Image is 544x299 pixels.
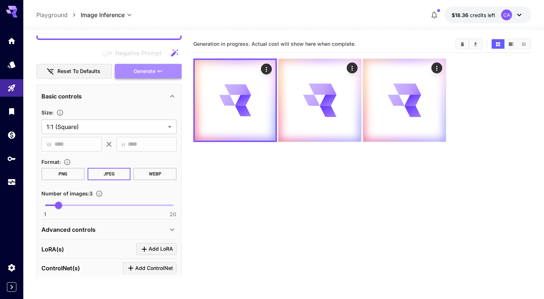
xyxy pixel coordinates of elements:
div: Show images in grid viewShow images in video viewShow images in list view [491,39,531,49]
p: LoRA(s) [41,245,64,254]
button: Specify how many images to generate in a single request. Each image generation will be charged se... [93,190,106,197]
span: Add LoRA [149,245,173,254]
button: Choose the file format for the output image. [61,158,74,166]
div: Actions [347,62,358,73]
span: 1:1 (Square) [47,122,165,131]
div: Basic controls [41,88,177,105]
span: Generate [134,67,156,76]
button: Show images in list view [517,39,530,49]
button: Download All [469,39,482,49]
div: Clear ImagesDownload All [455,39,483,49]
span: Format : [41,159,61,165]
span: Image Inference [81,11,125,19]
button: Click to add LoRA [136,243,177,255]
span: credits left [470,12,495,18]
button: PNG [41,168,85,180]
button: Click to add ControlNet [123,262,177,274]
div: Library [7,107,16,116]
span: W [47,140,52,149]
span: 1 [44,211,46,218]
span: Add ControlNet [135,264,173,273]
span: Negative prompts are not compatible with the selected model. [101,48,167,57]
p: ControlNet(s) [41,264,80,272]
div: Advanced controls [41,221,177,238]
div: Home [7,36,16,45]
button: Reset to defaults [36,64,112,79]
div: CA [501,9,512,20]
button: JPEG [88,168,131,180]
span: Negative Prompt [115,49,161,57]
div: Playground [7,84,16,93]
button: $18.35885CA [444,7,531,23]
a: Playground [36,11,68,19]
span: H [121,140,125,149]
p: Basic controls [41,92,82,101]
button: WEBP [133,168,177,180]
div: Actions [431,62,442,73]
button: Clear Images [456,39,469,49]
div: Actions [261,64,272,74]
p: Advanced controls [41,225,96,234]
button: Generate [115,64,182,79]
div: Usage [7,178,16,187]
nav: breadcrumb [36,11,81,19]
button: Adjust the dimensions of the generated image by specifying its width and height in pixels, or sel... [53,109,67,116]
div: Wallet [7,130,16,140]
div: API Keys [7,154,16,163]
div: $18.35885 [452,11,495,19]
span: Number of images : 3 [41,190,93,197]
span: 20 [170,211,176,218]
span: Size : [41,109,53,116]
button: Expand sidebar [7,282,16,292]
div: Models [7,60,16,69]
button: Show images in grid view [492,39,504,49]
button: Show images in video view [505,39,517,49]
div: Settings [7,263,16,272]
span: Generation in progress. Actual cost will show here when complete. [193,41,356,47]
span: $18.36 [452,12,470,18]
